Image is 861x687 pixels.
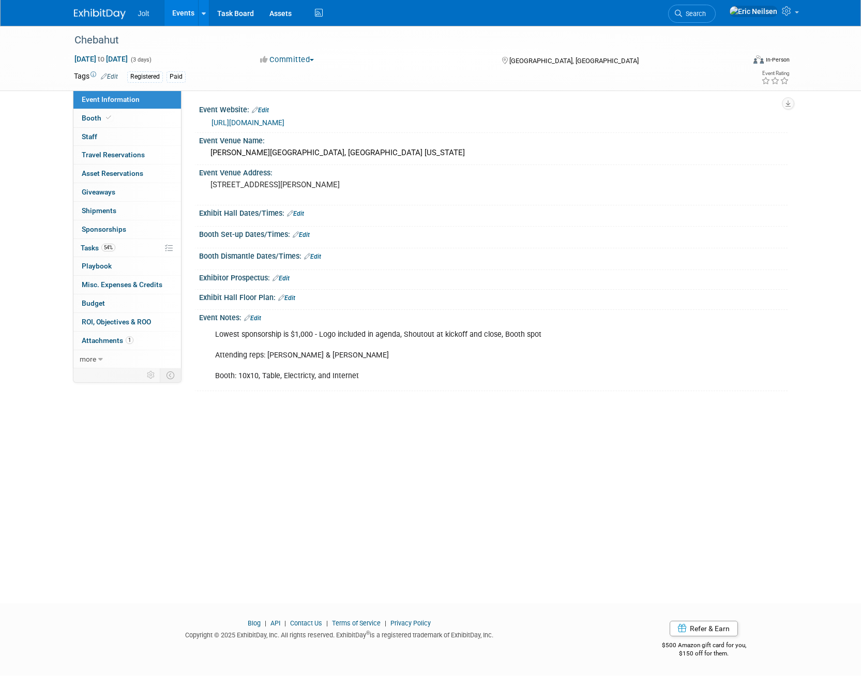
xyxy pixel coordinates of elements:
span: 54% [101,244,115,251]
i: Booth reservation complete [106,115,111,121]
img: ExhibitDay [74,9,126,19]
a: Travel Reservations [73,146,181,164]
span: | [282,619,289,627]
a: Shipments [73,202,181,220]
a: Edit [244,315,261,322]
a: Edit [287,210,304,217]
a: Staff [73,128,181,146]
div: Exhibit Hall Dates/Times: [199,205,788,219]
div: Event Venue Name: [199,133,788,146]
div: Booth Set-up Dates/Times: [199,227,788,240]
sup: ® [366,630,370,636]
span: | [262,619,269,627]
a: ROI, Objectives & ROO [73,313,181,331]
a: Edit [304,253,321,260]
span: Travel Reservations [82,151,145,159]
a: Edit [273,275,290,282]
a: Attachments1 [73,332,181,350]
a: more [73,350,181,368]
div: Exhibitor Prospectus: [199,270,788,283]
span: Playbook [82,262,112,270]
div: In-Person [765,56,790,64]
a: Edit [293,231,310,238]
div: $500 Amazon gift card for you, [621,634,788,658]
a: Budget [73,294,181,312]
span: Attachments [82,336,133,345]
span: Event Information [82,95,140,103]
div: Chebahut [71,31,729,50]
a: Booth [73,109,181,127]
a: Refer & Earn [670,621,738,636]
div: Event Rating [761,71,789,76]
div: Lowest sponsorship is $1,000 - Logo included in agenda, Shoutout at kickoff and close, Booth spot... [208,324,674,386]
div: Paid [167,71,186,82]
img: Eric Neilsen [729,6,778,17]
a: Contact Us [290,619,322,627]
button: Committed [256,54,318,65]
img: Format-Inperson.png [753,55,764,64]
a: Asset Reservations [73,165,181,183]
a: Playbook [73,257,181,275]
div: Event Website: [199,102,788,115]
td: Personalize Event Tab Strip [142,368,160,382]
div: Exhibit Hall Floor Plan: [199,290,788,303]
span: to [96,55,106,63]
span: Sponsorships [82,225,126,233]
span: (3 days) [130,56,152,63]
a: Blog [248,619,261,627]
a: Tasks54% [73,239,181,257]
a: Event Information [73,91,181,109]
span: Misc. Expenses & Credits [82,280,162,289]
div: Event Notes: [199,310,788,323]
a: Edit [252,107,269,114]
span: [GEOGRAPHIC_DATA], [GEOGRAPHIC_DATA] [509,57,639,65]
a: Edit [278,294,295,302]
span: | [382,619,389,627]
a: Search [668,5,716,23]
span: [DATE] [DATE] [74,54,128,64]
span: Tasks [81,244,115,252]
div: Event Format [684,54,790,69]
div: Copyright © 2025 ExhibitDay, Inc. All rights reserved. ExhibitDay is a registered trademark of Ex... [74,628,606,640]
a: [URL][DOMAIN_NAME] [212,118,284,127]
div: Booth Dismantle Dates/Times: [199,248,788,262]
span: Budget [82,299,105,307]
a: API [270,619,280,627]
a: Giveaways [73,183,181,201]
span: more [80,355,96,363]
pre: [STREET_ADDRESS][PERSON_NAME] [210,180,433,189]
a: Edit [101,73,118,80]
span: Booth [82,114,113,122]
a: Privacy Policy [390,619,431,627]
span: Staff [82,132,97,141]
span: Giveaways [82,188,115,196]
span: | [324,619,330,627]
span: Jolt [138,9,149,18]
div: Event Venue Address: [199,165,788,178]
span: Search [682,10,706,18]
div: $150 off for them. [621,649,788,658]
span: 1 [126,336,133,344]
a: Misc. Expenses & Credits [73,276,181,294]
span: Shipments [82,206,116,215]
div: Registered [127,71,163,82]
span: ROI, Objectives & ROO [82,318,151,326]
td: Tags [74,71,118,83]
span: Asset Reservations [82,169,143,177]
a: Terms of Service [332,619,381,627]
div: [PERSON_NAME][GEOGRAPHIC_DATA], [GEOGRAPHIC_DATA] [US_STATE] [207,145,780,161]
td: Toggle Event Tabs [160,368,181,382]
a: Sponsorships [73,220,181,238]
